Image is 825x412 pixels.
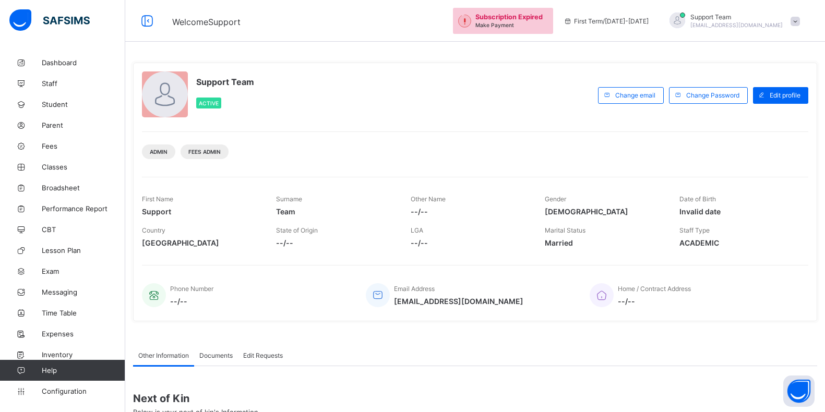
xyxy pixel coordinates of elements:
span: Admin [150,149,168,155]
span: [EMAIL_ADDRESS][DOMAIN_NAME] [394,297,523,306]
span: --/-- [411,207,529,216]
span: Subscription Expired [475,13,543,21]
span: Documents [199,352,233,359]
span: --/-- [170,297,213,306]
span: Active [199,100,219,106]
span: Phone Number [170,285,213,293]
span: Support Team [196,77,254,87]
span: Invalid date [679,207,798,216]
img: outstanding-1.146d663e52f09953f639664a84e30106.svg [458,15,471,28]
span: Change Password [686,91,739,99]
span: Gender [545,195,566,203]
span: Welcome Support [172,17,241,27]
span: Team [276,207,394,216]
span: Inventory [42,350,125,359]
span: Broadsheet [42,184,125,192]
span: Messaging [42,288,125,296]
span: Surname [276,195,302,203]
span: Change email [615,91,655,99]
span: Help [42,366,125,374]
button: Open asap [783,375,815,407]
span: Lesson Plan [42,246,125,255]
span: Dashboard [42,58,125,67]
span: ACADEMIC [679,238,798,247]
img: safsims [9,9,90,31]
span: First Name [142,195,173,203]
span: session/term information [564,17,649,25]
span: State of Origin [276,226,318,234]
span: Married [545,238,663,247]
span: Exam [42,267,125,275]
span: Email Address [394,285,435,293]
span: [EMAIL_ADDRESS][DOMAIN_NAME] [690,22,783,28]
span: Marital Status [545,226,585,234]
span: CBT [42,225,125,234]
span: Fees [42,142,125,150]
span: Support Team [690,13,783,21]
span: Expenses [42,330,125,338]
span: --/-- [618,297,691,306]
span: Classes [42,163,125,171]
span: Other Name [411,195,446,203]
span: Performance Report [42,204,125,213]
span: Configuration [42,387,125,395]
span: [DEMOGRAPHIC_DATA] [545,207,663,216]
span: Student [42,100,125,108]
span: [GEOGRAPHIC_DATA] [142,238,260,247]
span: Make Payment [475,22,514,28]
span: Staff Type [679,226,710,234]
span: Edit Requests [243,352,283,359]
div: SupportTeam [659,13,805,30]
span: LGA [411,226,423,234]
span: Edit profile [770,91,800,99]
span: Staff [42,79,125,88]
span: Time Table [42,309,125,317]
span: Home / Contract Address [618,285,691,293]
span: --/-- [411,238,529,247]
span: Other Information [138,352,189,359]
span: Support [142,207,260,216]
span: Parent [42,121,125,129]
span: --/-- [276,238,394,247]
span: Next of Kin [133,392,817,405]
span: Date of Birth [679,195,716,203]
span: Fees admin [188,149,221,155]
span: Country [142,226,165,234]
